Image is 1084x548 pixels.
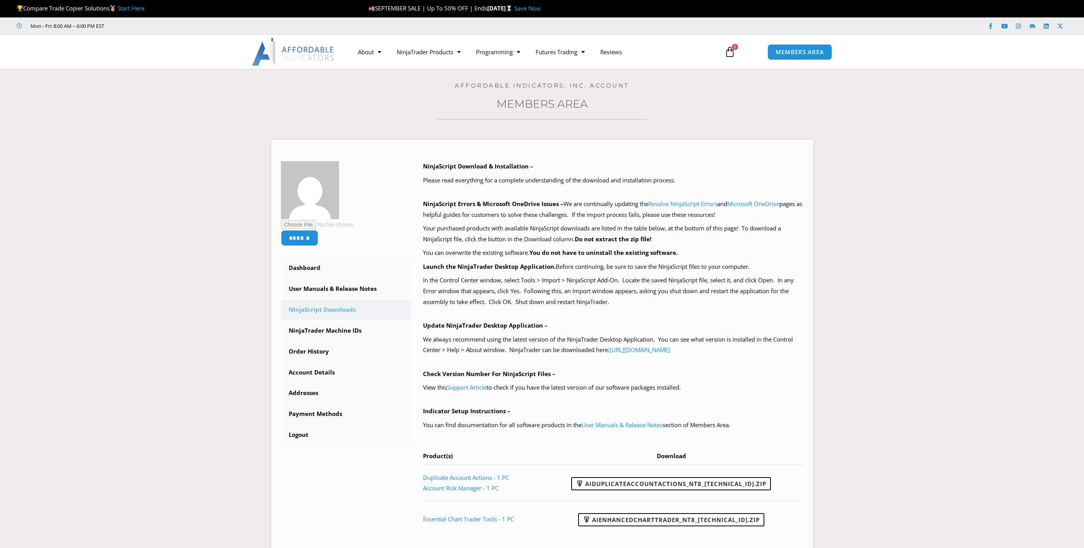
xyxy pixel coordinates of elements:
[571,477,771,490] a: AIDuplicateAccountActions_NT8_[TECHNICAL_ID].zip
[423,223,803,245] p: Your purchased products with available NinjaScript downloads are listed in the table below, at th...
[423,321,548,329] b: Update NinjaTrader Desktop Application –
[514,4,541,12] a: Save Now
[281,383,412,403] a: Addresses
[281,362,412,383] a: Account Details
[281,258,412,445] nav: Account pages
[110,5,116,11] img: 🥇
[281,342,412,362] a: Order History
[487,4,514,12] strong: [DATE]
[767,44,832,60] a: MEMBERS AREA
[281,404,412,424] a: Payment Methods
[468,43,528,61] a: Programming
[497,97,588,110] a: Members Area
[713,41,747,63] a: 0
[118,4,144,12] a: Start Here
[657,452,686,460] span: Download
[369,5,375,11] img: 🍂
[350,43,389,61] a: About
[593,43,630,61] a: Reviews
[423,275,803,307] p: In the Control Center window, select Tools > Import > NinjaScript Add-On. Locate the saved NinjaS...
[578,513,764,526] a: AIEnhancedChartTrader_NT8_[TECHNICAL_ID].zip
[447,383,486,391] a: Support Article
[17,4,144,12] span: Compare Trade Copier Solutions
[423,199,803,220] p: We are continually updating the and pages as helpful guides for customers to solve these challeng...
[423,370,555,378] b: Check Version Number For NinjaScript Files –
[610,346,670,354] a: [URL][DOMAIN_NAME]
[423,247,803,258] p: You can overwrite the existing software.
[423,407,510,415] b: Indicator Setup Instructions –
[423,200,563,208] b: NinjaScript Errors & Microsoft OneDrive Issues –
[281,279,412,299] a: User Manuals & Release Notes
[575,235,651,243] b: Do not extract the zip file!
[252,38,335,66] img: LogoAI
[281,161,339,219] img: 97c25b0e1e6d6267396bfe7beb37643b7e6e24fb885db2505585f3182a66fa09
[115,22,231,30] iframe: Customer reviews powered by Trustpilot
[423,474,509,481] a: Duplicate Account Actions - 1 PC
[368,4,487,12] span: SEPTEMBER SALE | Up To 50% OFF | Ends
[529,249,678,256] b: You do not have to uninstall the existing software.
[281,300,412,320] a: NinjaScript Downloads
[350,43,716,61] nav: Menu
[648,200,717,208] a: Resolve NinjaScript Errors
[281,258,412,278] a: Dashboard
[506,5,512,11] img: ⌛
[281,321,412,341] a: NinjaTrader Machine IDs
[528,43,593,61] a: Futures Trading
[423,382,803,393] p: View this to check if you have the latest version of our software packages installed.
[732,44,738,50] span: 0
[29,21,104,31] span: Mon - Fri: 8:00 AM – 6:00 PM EST
[423,162,533,170] b: NinjaScript Download & Installation –
[455,82,629,89] a: Affordable Indicators, Inc. Account
[423,452,453,460] span: Product(s)
[17,5,23,11] img: 🏆
[727,200,779,208] a: Microsoft OneDrive
[423,334,803,356] p: We always recommend using the latest version of the NinjaTrader Desktop Application. You can see ...
[423,263,556,270] b: Launch the NinjaTrader Desktop Application.
[423,515,514,523] a: Essential Chart Trader Tools - 1 PC
[776,49,824,55] span: MEMBERS AREA
[423,420,803,431] p: You can find documentation for all software products in the section of Members Area.
[582,421,663,429] a: User Manuals & Release Notes
[281,425,412,445] a: Logout
[423,175,803,186] p: Please read everything for a complete understanding of the download and installation process.
[423,261,803,272] p: Before continuing, be sure to save the NinjaScript files to your computer.
[423,484,498,492] a: Account Risk Manager - 1 PC
[389,43,468,61] a: NinjaTrader Products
